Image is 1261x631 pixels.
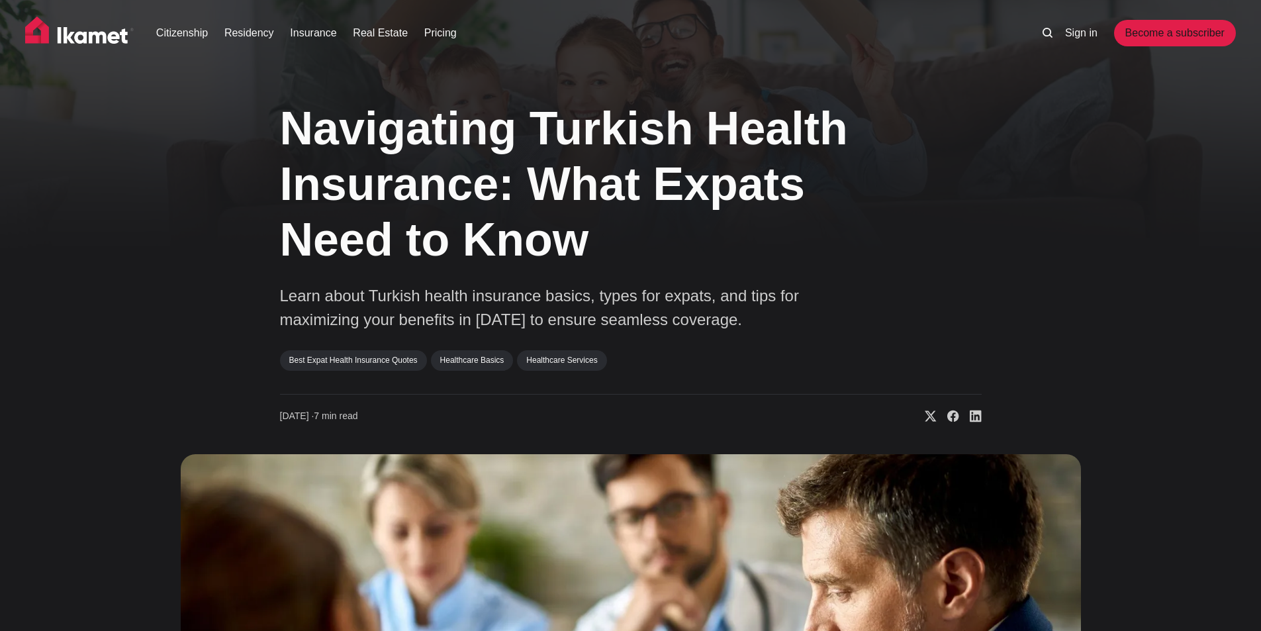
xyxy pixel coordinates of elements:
h1: Navigating Turkish Health Insurance: What Expats Need to Know [280,101,849,267]
a: Best Expat Health Insurance Quotes [280,350,427,370]
a: Share on X [914,410,937,423]
p: Learn about Turkish health insurance basics, types for expats, and tips for maximizing your benef... [280,284,810,332]
a: Citizenship [156,25,208,41]
time: 7 min read [280,410,358,423]
a: Residency [224,25,274,41]
a: Become a subscriber [1114,20,1236,46]
a: Insurance [290,25,336,41]
a: Pricing [424,25,457,41]
a: Real Estate [353,25,408,41]
a: Sign in [1065,25,1098,41]
span: [DATE] ∙ [280,411,314,421]
a: Healthcare Services [517,350,606,370]
a: Share on Linkedin [959,410,982,423]
a: Share on Facebook [937,410,959,423]
a: Healthcare Basics [431,350,514,370]
img: Ikamet home [25,17,134,50]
